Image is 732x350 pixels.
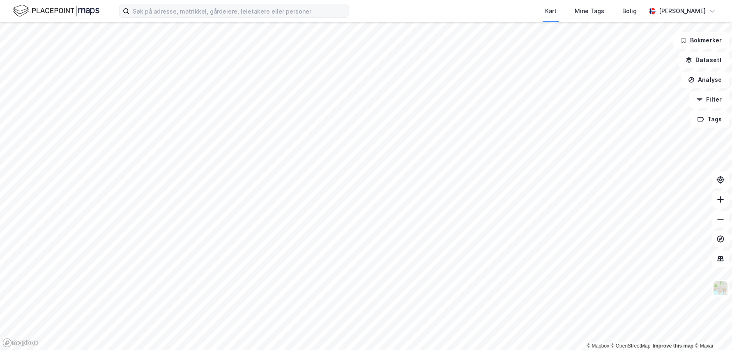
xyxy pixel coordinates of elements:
[691,311,732,350] iframe: Chat Widget
[622,6,637,16] div: Bolig
[691,311,732,350] div: Kontrollprogram for chat
[545,6,557,16] div: Kart
[659,6,706,16] div: [PERSON_NAME]
[129,5,349,17] input: Søk på adresse, matrikkel, gårdeiere, leietakere eller personer
[575,6,604,16] div: Mine Tags
[13,4,99,18] img: logo.f888ab2527a4732fd821a326f86c7f29.svg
